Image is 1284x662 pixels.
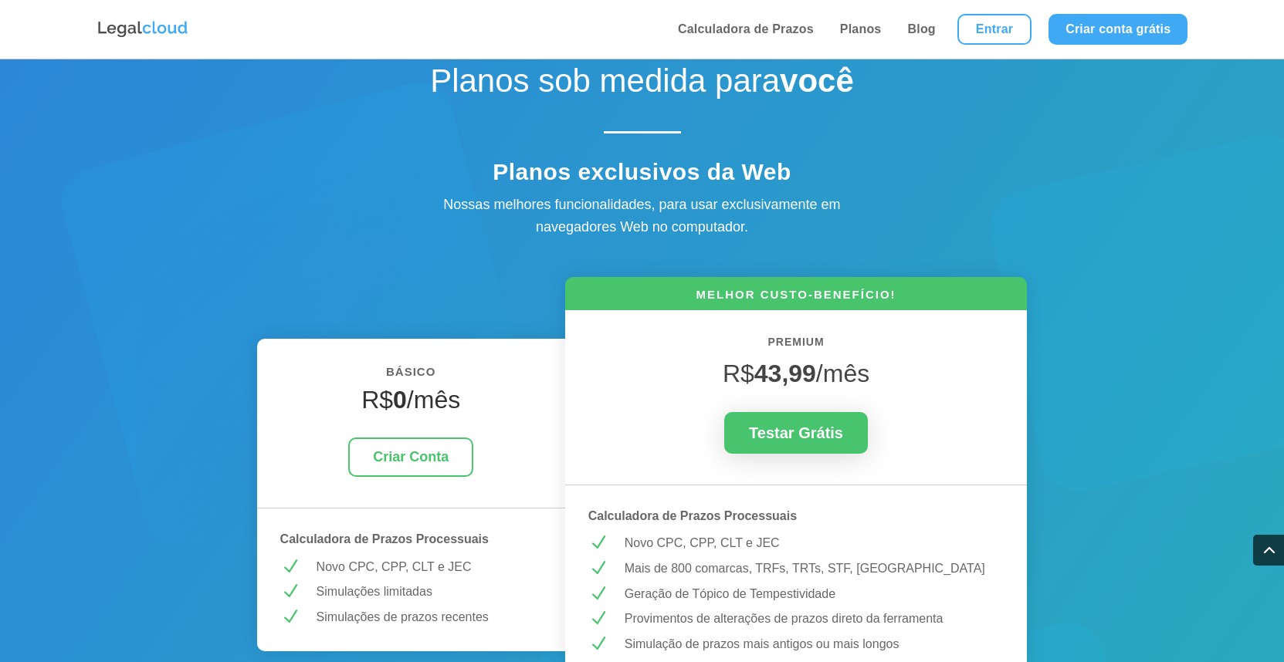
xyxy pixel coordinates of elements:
[280,557,300,576] span: N
[723,360,869,387] span: R$ /mês
[1049,14,1187,45] a: Criar conta grátis
[372,62,913,108] h1: Planos sob medida para
[588,509,797,522] strong: Calculadora de Prazos Processuais
[588,609,608,628] span: N
[625,609,1005,629] p: Provimentos de alterações de prazos direto da ferramenta
[588,584,608,603] span: N
[317,582,542,602] p: Simulações limitadas
[317,557,542,577] p: Novo CPC, CPP, CLT e JEC
[348,437,473,477] a: Criar Conta
[754,360,816,387] strong: 43,99
[393,386,407,414] strong: 0
[372,158,913,194] h4: Planos exclusivos da Web
[280,362,542,390] h6: BÁSICO
[280,582,300,601] span: N
[280,607,300,627] span: N
[411,194,874,238] div: Nossas melhores funcionalidades, para usar exclusivamente em navegadores Web no computador.
[317,607,542,627] p: Simulações de prazos recentes
[588,533,608,552] span: N
[625,533,1005,553] p: Novo CPC, CPP, CLT e JEC
[588,634,608,654] span: N
[97,19,189,39] img: Logo da Legalcloud
[625,559,1005,579] p: Mais de 800 comarcas, TRFs, TRTs, STF, [GEOGRAPHIC_DATA]
[957,14,1032,45] a: Entrar
[280,385,542,422] h4: R$ /mês
[724,412,868,454] a: Testar Grátis
[588,333,1005,360] h6: PREMIUM
[588,559,608,578] span: N
[780,62,854,99] strong: você
[625,584,1005,604] p: Geração de Tópico de Tempestividade
[625,634,1005,654] p: Simulação de prazos mais antigos ou mais longos
[280,532,489,545] strong: Calculadora de Prazos Processuais
[565,286,1028,310] h6: MELHOR CUSTO-BENEFÍCIO!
